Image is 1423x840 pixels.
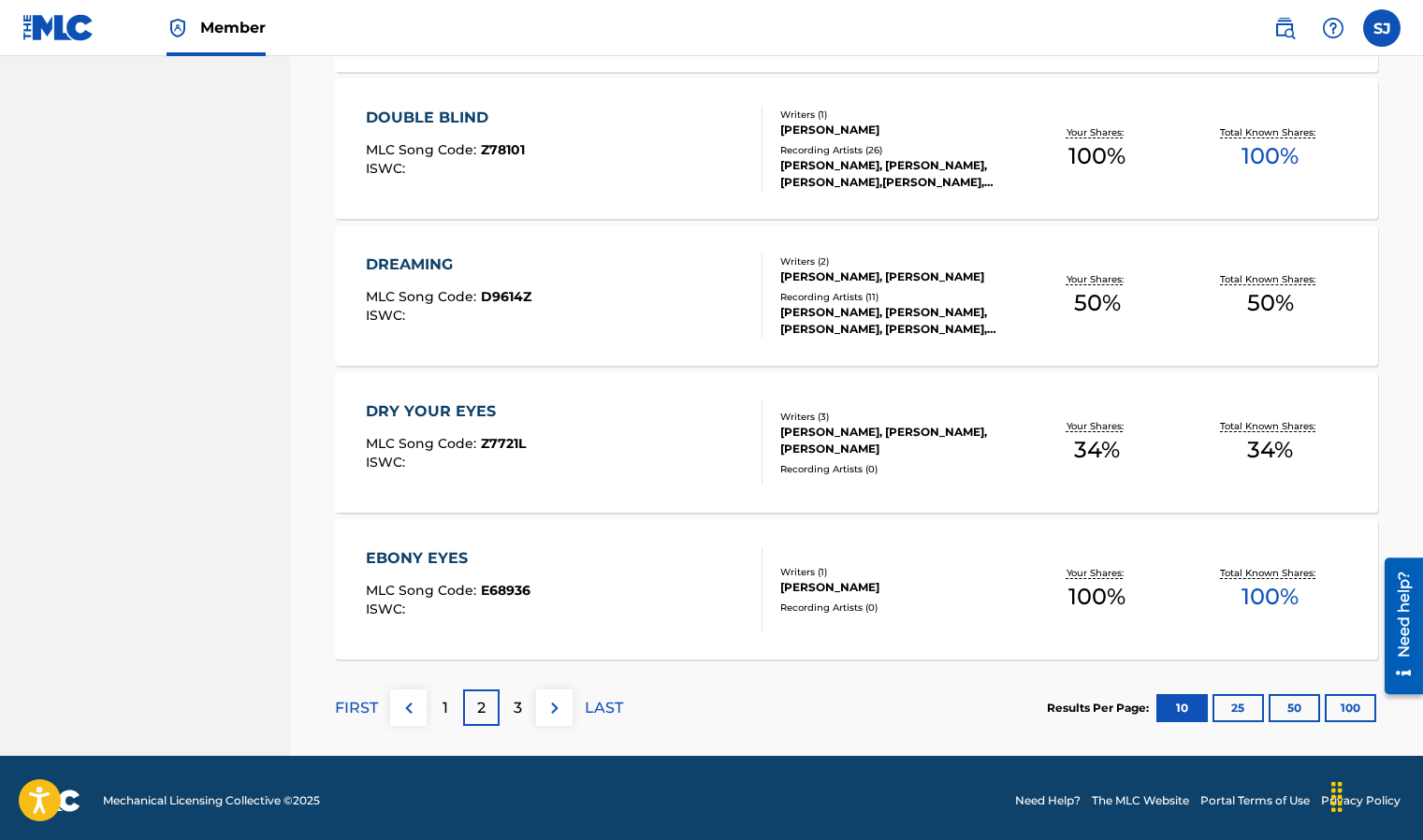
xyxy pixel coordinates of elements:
[443,697,448,719] p: 1
[366,107,525,129] div: DOUBLE BLIND
[1321,792,1401,809] a: Privacy Policy
[1068,139,1125,173] span: 100 %
[22,14,94,41] img: MLC Logo
[780,424,1010,457] div: [PERSON_NAME], [PERSON_NAME], [PERSON_NAME]
[1241,139,1299,173] span: 100 %
[1067,272,1128,286] p: Your Shares:
[1273,17,1296,39] img: search
[1322,769,1352,825] div: Drag
[1212,694,1264,722] button: 25
[1325,694,1376,722] button: 100
[335,79,1378,219] a: DOUBLE BLINDMLC Song Code:Z78101ISWC:Writers (1)[PERSON_NAME]Recording Artists (26)[PERSON_NAME],...
[1220,272,1320,286] p: Total Known Shares:
[366,253,531,276] div: DREAMING
[1241,580,1299,614] span: 100 %
[780,290,1010,304] div: Recording Artists ( 11 )
[335,225,1378,366] a: DREAMINGMLC Song Code:D9614ZISWC:Writers (2)[PERSON_NAME], [PERSON_NAME]Recording Artists (11)[PE...
[780,108,1010,122] div: Writers ( 1 )
[1220,566,1320,580] p: Total Known Shares:
[481,141,525,158] span: Z78101
[481,582,530,599] span: E68936
[477,697,486,719] p: 2
[1266,9,1303,47] a: Public Search
[366,307,410,324] span: ISWC :
[366,435,481,452] span: MLC Song Code :
[780,268,1010,285] div: [PERSON_NAME], [PERSON_NAME]
[366,601,410,617] span: ISWC :
[514,697,522,719] p: 3
[481,288,531,305] span: D9614Z
[780,157,1010,191] div: [PERSON_NAME], [PERSON_NAME], [PERSON_NAME],[PERSON_NAME], [PERSON_NAME], [PERSON_NAME], [PERSON_...
[1247,433,1293,467] span: 34 %
[780,304,1010,338] div: [PERSON_NAME], [PERSON_NAME], [PERSON_NAME], [PERSON_NAME], [PERSON_NAME]
[335,697,378,719] p: FIRST
[366,141,481,158] span: MLC Song Code :
[780,565,1010,579] div: Writers ( 1 )
[1329,750,1423,840] iframe: Chat Widget
[366,547,530,570] div: EBONY EYES
[366,400,526,423] div: DRY YOUR EYES
[1074,286,1121,320] span: 50 %
[1363,9,1401,47] div: User Menu
[335,519,1378,659] a: EBONY EYESMLC Song Code:E68936ISWC:Writers (1)[PERSON_NAME]Recording Artists (0)Your Shares:100%T...
[1200,792,1310,809] a: Portal Terms of Use
[1220,419,1320,433] p: Total Known Shares:
[1220,125,1320,139] p: Total Known Shares:
[780,122,1010,138] div: [PERSON_NAME]
[1156,694,1208,722] button: 10
[366,454,410,471] span: ISWC :
[366,582,481,599] span: MLC Song Code :
[780,254,1010,268] div: Writers ( 2 )
[200,17,266,38] span: Member
[1322,17,1344,39] img: help
[780,143,1010,157] div: Recording Artists ( 26 )
[1067,419,1128,433] p: Your Shares:
[585,697,623,719] p: LAST
[780,410,1010,424] div: Writers ( 3 )
[366,160,410,177] span: ISWC :
[780,579,1010,596] div: [PERSON_NAME]
[481,435,526,452] span: Z7721L
[167,17,189,39] img: Top Rightsholder
[366,288,481,305] span: MLC Song Code :
[1047,700,1154,717] p: Results Per Page:
[1371,551,1423,702] iframe: Resource Center
[544,697,566,719] img: right
[1269,694,1320,722] button: 50
[780,462,1010,476] div: Recording Artists ( 0 )
[335,372,1378,513] a: DRY YOUR EYESMLC Song Code:Z7721LISWC:Writers (3)[PERSON_NAME], [PERSON_NAME], [PERSON_NAME]Recor...
[1068,580,1125,614] span: 100 %
[1074,433,1120,467] span: 34 %
[780,601,1010,615] div: Recording Artists ( 0 )
[1314,9,1352,47] div: Help
[1067,125,1128,139] p: Your Shares:
[1067,566,1128,580] p: Your Shares:
[103,792,320,809] span: Mechanical Licensing Collective © 2025
[1092,792,1189,809] a: The MLC Website
[1247,286,1294,320] span: 50 %
[398,697,420,719] img: left
[1015,792,1081,809] a: Need Help?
